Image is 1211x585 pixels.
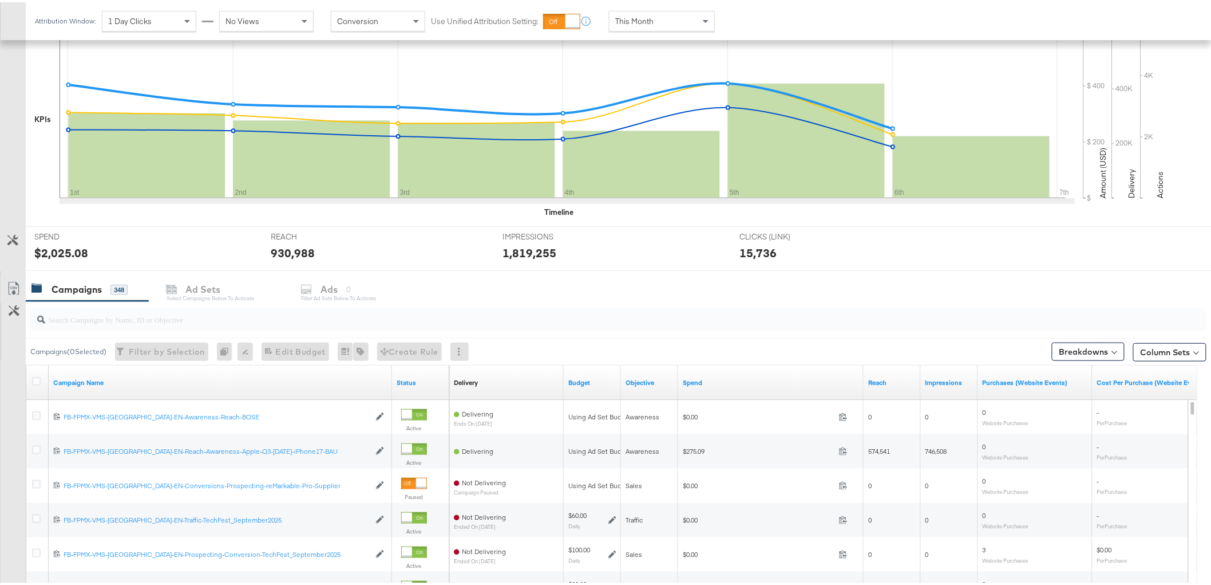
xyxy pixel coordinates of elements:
a: FB-FPMX-VMS-[GEOGRAPHIC_DATA]-EN-Prospecting-Conversion-TechFest_September2025 [64,548,370,557]
span: 574,541 [868,445,890,453]
sub: Per Purchase [1097,486,1127,493]
div: 1,819,255 [503,242,557,259]
div: Attribution Window: [34,15,96,23]
sub: ended on [DATE] [454,521,506,528]
input: Search Campaigns by Name, ID or Objective [45,301,1098,324]
span: $275.09 [683,445,834,453]
a: The average cost for each purchase tracked by your Custom Audience pixel on your website after pe... [1097,376,1207,385]
button: Breakdowns [1052,340,1125,359]
span: 0 [983,406,986,414]
text: Amount (USD) [1098,146,1109,196]
div: Using Ad Set Budget [568,445,632,454]
span: 746,508 [925,445,947,453]
label: Paused [401,491,427,498]
a: Your campaign's objective. [626,376,674,385]
sub: Per Purchase [1097,555,1127,562]
span: Sales [626,548,642,556]
div: FB-FPMX-VMS-[GEOGRAPHIC_DATA]-EN-Awareness-Reach-BOSE [64,410,370,419]
text: Actions [1155,169,1166,196]
div: Delivery [454,376,478,385]
sub: Website Purchases [983,486,1029,493]
div: KPIs [34,112,51,123]
span: - [1097,406,1099,414]
div: Campaigns ( 0 Selected) [30,344,106,355]
span: 0 [925,479,929,488]
sub: Website Purchases [983,555,1029,562]
span: SPEND [34,229,120,240]
a: FB-FPMX-VMS-[GEOGRAPHIC_DATA]-EN-Conversions-Prospecting-reMarkable-Pro-Supplier [64,479,370,489]
span: Not Delivering [462,545,506,553]
div: Using Ad Set Budget [568,410,632,419]
span: 0 [868,513,872,522]
span: REACH [271,229,357,240]
label: Use Unified Attribution Setting: [431,14,539,25]
span: Not Delivering [462,476,506,485]
label: Active [401,560,427,567]
span: CLICKS (LINK) [739,229,825,240]
label: Active [401,525,427,533]
span: 0 [868,410,872,419]
span: 0 [925,513,929,522]
a: Your campaign name. [53,376,387,385]
span: 3 [983,543,986,552]
div: Timeline [544,205,573,215]
span: Sales [626,479,642,488]
span: This Month [615,14,654,24]
div: $60.00 [568,509,587,518]
span: $0.00 [683,410,834,419]
span: Delivering [462,445,493,453]
sub: ended on [DATE] [454,556,506,562]
span: No Views [225,14,259,24]
div: FB-FPMX-VMS-[GEOGRAPHIC_DATA]-EN-Traffic-TechFest_September2025 [64,513,370,523]
span: 1 Day Clicks [108,14,152,24]
span: 0 [868,479,872,488]
a: FB-FPMX-VMS-[GEOGRAPHIC_DATA]-EN-Traffic-TechFest_September2025 [64,513,370,523]
span: Conversion [337,14,378,24]
span: Awareness [626,410,659,419]
sub: Per Purchase [1097,417,1127,424]
a: The number of people your ad was served to. [868,376,916,385]
label: Active [401,457,427,464]
div: $2,025.08 [34,242,88,259]
span: - [1097,440,1099,449]
span: Not Delivering [462,511,506,519]
div: FB-FPMX-VMS-[GEOGRAPHIC_DATA]-EN-Reach-Awareness-Apple-Q3-[DATE]-iPhone17-BAU [64,445,370,454]
span: 0 [868,548,872,556]
span: 0 [925,410,929,419]
a: The number of times a purchase was made tracked by your Custom Audience pixel on your website aft... [983,376,1088,385]
div: Using Ad Set Budget [568,479,632,488]
sub: Daily [568,555,580,562]
span: - [1097,474,1099,483]
span: Delivering [462,407,493,416]
span: 0 [983,474,986,483]
span: $0.00 [683,513,834,522]
span: IMPRESSIONS [503,229,589,240]
text: Delivery [1127,167,1137,196]
span: 0 [983,440,986,449]
sub: Per Purchase [1097,520,1127,527]
a: Reflects the ability of your Ad Campaign to achieve delivery based on ad states, schedule and bud... [454,376,478,385]
sub: Website Purchases [983,417,1029,424]
div: $100.00 [568,543,590,552]
sub: ends on [DATE] [454,418,493,425]
a: FB-FPMX-VMS-[GEOGRAPHIC_DATA]-EN-Reach-Awareness-Apple-Q3-[DATE]-iPhone17-BAU [64,445,370,454]
span: $0.00 [1097,543,1112,552]
div: 0 [217,340,238,359]
span: - [1097,509,1099,517]
sub: Daily [568,520,580,527]
span: $0.00 [683,479,834,488]
label: Active [401,422,427,430]
a: Shows the current state of your Ad Campaign. [397,376,445,385]
sub: Website Purchases [983,451,1029,458]
a: FB-FPMX-VMS-[GEOGRAPHIC_DATA]-EN-Awareness-Reach-BOSE [64,410,370,420]
span: Awareness [626,445,659,453]
a: The number of times your ad was served. On mobile apps an ad is counted as served the first time ... [925,376,973,385]
span: $0.00 [683,548,834,556]
button: Column Sets [1133,341,1206,359]
span: 0 [983,509,986,517]
sub: Website Purchases [983,520,1029,527]
div: 348 [110,282,128,293]
a: The total amount spent to date. [683,376,859,385]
